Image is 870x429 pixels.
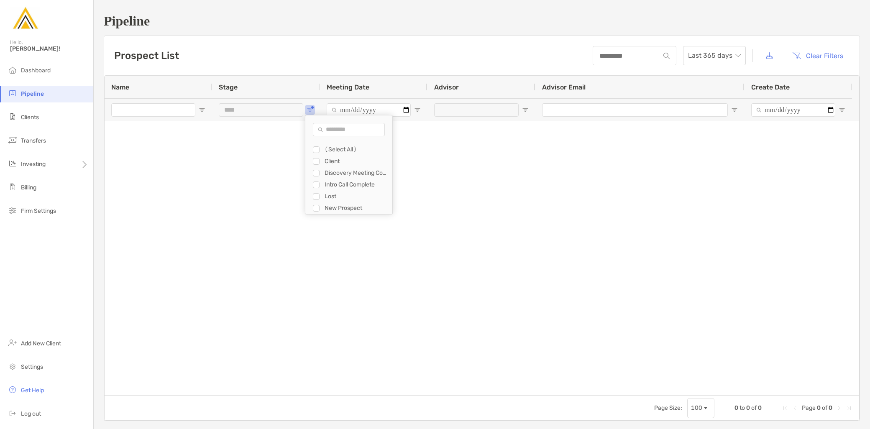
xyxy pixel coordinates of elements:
[21,184,36,191] span: Billing
[8,338,18,348] img: add_new_client icon
[10,45,88,52] span: [PERSON_NAME]!
[822,404,827,411] span: of
[325,181,387,188] div: Intro Call Complete
[782,405,788,411] div: First Page
[731,107,738,113] button: Open Filter Menu
[8,158,18,169] img: investing icon
[325,158,387,165] div: Client
[21,161,46,168] span: Investing
[325,193,387,200] div: Lost
[325,146,387,153] div: (Select All)
[21,207,56,214] span: Firm Settings
[325,169,387,176] div: Discovery Meeting Complete
[21,90,44,97] span: Pipeline
[327,103,411,117] input: Meeting Date Filter Input
[199,107,205,113] button: Open Filter Menu
[219,83,238,91] span: Stage
[325,204,387,212] div: New Prospect
[8,408,18,418] img: logout icon
[836,405,842,411] div: Next Page
[691,404,702,411] div: 100
[734,404,738,411] span: 0
[786,46,850,65] button: Clear Filters
[8,205,18,215] img: firm-settings icon
[10,3,40,33] img: Zoe Logo
[758,404,762,411] span: 0
[114,50,179,61] h3: Prospect List
[802,404,816,411] span: Page
[817,404,821,411] span: 0
[654,404,682,411] div: Page Size:
[839,107,845,113] button: Open Filter Menu
[21,114,39,121] span: Clients
[111,83,129,91] span: Name
[21,137,46,144] span: Transfers
[21,340,61,347] span: Add New Client
[327,83,369,91] span: Meeting Date
[313,123,385,136] input: Search filter values
[21,363,43,370] span: Settings
[8,65,18,75] img: dashboard icon
[111,103,195,117] input: Name Filter Input
[8,135,18,145] img: transfers icon
[8,88,18,98] img: pipeline icon
[751,103,835,117] input: Create Date Filter Input
[846,405,852,411] div: Last Page
[21,410,41,417] span: Log out
[8,385,18,395] img: get-help icon
[305,144,392,226] div: Filter List
[751,404,757,411] span: of
[434,83,459,91] span: Advisor
[104,13,860,29] h1: Pipeline
[792,405,798,411] div: Previous Page
[687,398,714,418] div: Page Size
[751,83,790,91] span: Create Date
[663,53,670,59] img: input icon
[739,404,745,411] span: to
[542,103,728,117] input: Advisor Email Filter Input
[8,361,18,371] img: settings icon
[542,83,586,91] span: Advisor Email
[21,67,51,74] span: Dashboard
[305,115,393,214] div: Column Filter
[522,107,529,113] button: Open Filter Menu
[8,182,18,192] img: billing icon
[307,107,313,113] button: Open Filter Menu
[21,387,44,394] span: Get Help
[746,404,750,411] span: 0
[688,46,741,65] span: Last 365 days
[829,404,832,411] span: 0
[414,107,421,113] button: Open Filter Menu
[8,112,18,122] img: clients icon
